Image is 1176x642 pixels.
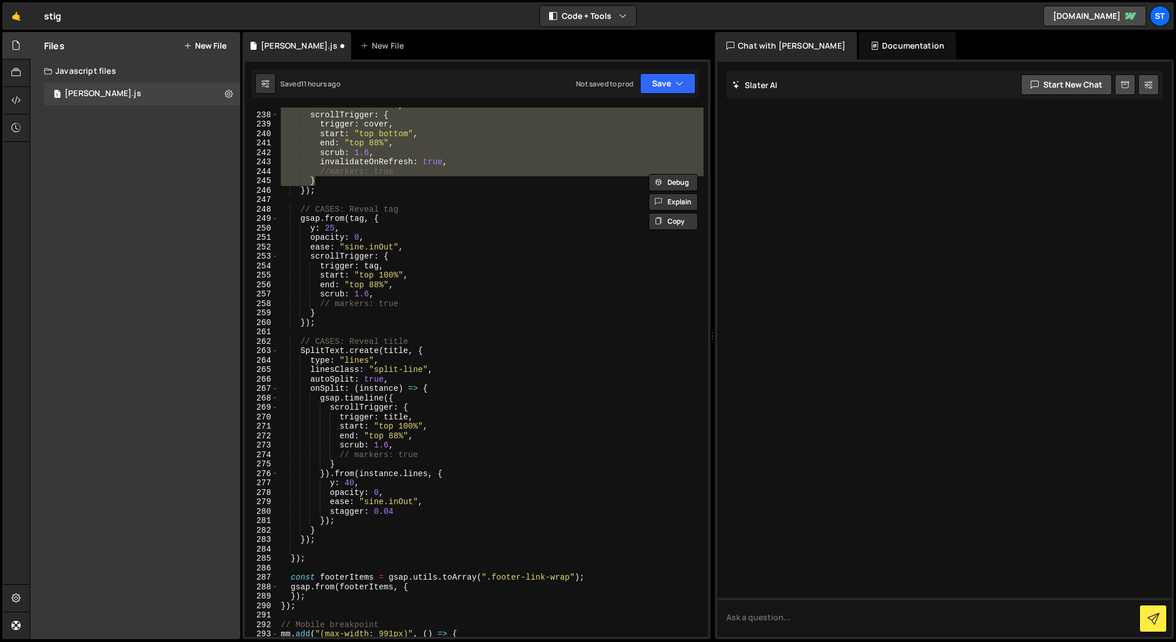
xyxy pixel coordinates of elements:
[245,620,279,630] div: 292
[245,413,279,422] div: 270
[245,138,279,148] div: 241
[245,120,279,129] div: 239
[44,9,62,23] div: stig
[245,450,279,460] div: 274
[1043,6,1146,26] a: [DOMAIN_NAME]
[245,535,279,545] div: 283
[245,507,279,517] div: 280
[640,73,696,94] button: Save
[245,233,279,243] div: 251
[280,79,340,89] div: Saved
[245,365,279,375] div: 265
[540,6,636,26] button: Code + Tools
[649,174,698,191] button: Debug
[245,148,279,158] div: 242
[245,431,279,441] div: 272
[576,79,633,89] div: Not saved to prod
[245,459,279,469] div: 275
[245,403,279,413] div: 269
[245,592,279,601] div: 289
[649,193,698,211] button: Explain
[245,375,279,385] div: 266
[245,299,279,309] div: 258
[2,2,30,30] a: 🤙
[65,89,141,99] div: [PERSON_NAME].js
[301,79,340,89] div: 11 hours ago
[245,422,279,431] div: 271
[1150,6,1170,26] a: St
[245,252,279,261] div: 253
[245,564,279,573] div: 286
[1021,74,1112,95] button: Start new chat
[245,261,279,271] div: 254
[245,601,279,611] div: 290
[245,394,279,403] div: 268
[245,157,279,167] div: 243
[245,110,279,120] div: 238
[245,441,279,450] div: 273
[245,186,279,196] div: 246
[245,346,279,356] div: 263
[245,337,279,347] div: 262
[245,308,279,318] div: 259
[859,32,956,60] div: Documentation
[245,224,279,233] div: 250
[245,629,279,639] div: 293
[245,318,279,328] div: 260
[245,195,279,205] div: 247
[715,32,857,60] div: Chat with [PERSON_NAME]
[245,271,279,280] div: 255
[245,176,279,186] div: 245
[44,82,240,105] div: 16026/42920.js
[245,243,279,252] div: 252
[245,545,279,554] div: 284
[360,40,408,51] div: New File
[245,554,279,564] div: 285
[245,526,279,536] div: 282
[245,356,279,366] div: 264
[184,41,227,50] button: New File
[44,39,65,52] h2: Files
[245,205,279,215] div: 248
[245,582,279,592] div: 288
[245,469,279,479] div: 276
[245,497,279,507] div: 279
[245,327,279,337] div: 261
[30,60,240,82] div: Javascript files
[245,384,279,394] div: 267
[245,611,279,620] div: 291
[732,80,778,90] h2: Slater AI
[261,40,337,51] div: [PERSON_NAME].js
[649,213,698,230] button: Copy
[245,488,279,498] div: 278
[245,280,279,290] div: 256
[245,573,279,582] div: 287
[245,516,279,526] div: 281
[245,478,279,488] div: 277
[54,90,61,100] span: 1
[245,167,279,177] div: 244
[245,129,279,139] div: 240
[245,214,279,224] div: 249
[245,290,279,299] div: 257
